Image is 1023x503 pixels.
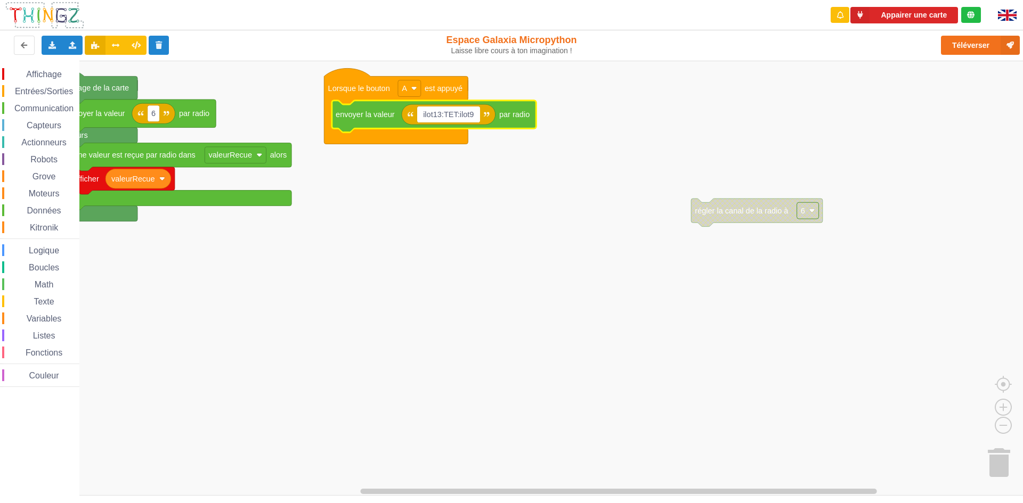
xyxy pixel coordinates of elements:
[13,87,75,96] span: Entrées/Sorties
[13,104,75,113] span: Communication
[33,280,55,289] span: Math
[402,84,407,93] text: A
[328,84,390,93] text: Lorsque le bouton
[801,207,805,215] text: 6
[423,46,601,55] div: Laisse libre cours à ton imagination !
[941,36,1020,55] button: Téléverser
[26,206,63,215] span: Données
[179,109,209,118] text: par radio
[42,131,87,139] text: Pour toujours
[74,175,99,183] text: afficher
[961,7,981,23] div: Tu es connecté au serveur de création de Thingz
[31,331,57,340] span: Listes
[425,84,462,93] text: est appuyé
[850,7,958,23] button: Appairer une carte
[31,172,58,181] span: Grove
[111,175,155,183] text: valeurRecue
[20,138,68,147] span: Actionneurs
[27,189,61,198] span: Moteurs
[42,84,129,92] text: Au démarrage de la carte
[28,371,61,380] span: Couleur
[25,314,63,323] span: Variables
[32,297,55,306] span: Texte
[66,151,196,159] text: si une valeur est reçue par radio dans
[998,10,1017,21] img: gb.png
[5,1,85,29] img: thingz_logo.png
[499,110,530,119] text: par radio
[24,348,64,357] span: Fonctions
[29,155,59,164] span: Robots
[27,246,61,255] span: Logique
[336,110,395,119] text: envoyer la valeur
[270,151,287,159] text: alors
[695,207,789,215] text: régler la canal de la radio à
[151,109,156,118] text: 6
[25,121,63,130] span: Capteurs
[27,263,61,272] span: Boucles
[209,151,252,159] text: valeurRecue
[25,70,63,79] span: Affichage
[423,34,601,55] div: Espace Galaxia Micropython
[28,223,60,232] span: Kitronik
[66,109,125,118] text: envoyer la valeur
